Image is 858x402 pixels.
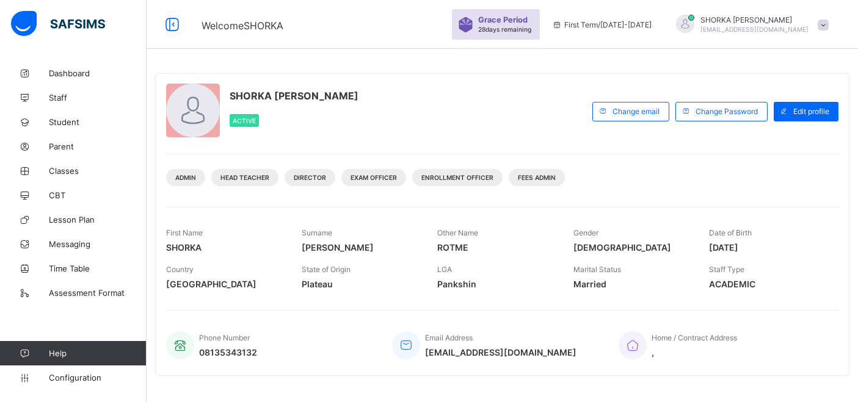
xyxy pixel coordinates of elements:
div: SHORKAJOEL [664,15,835,35]
span: [EMAIL_ADDRESS][DOMAIN_NAME] [700,26,809,33]
span: Gender [573,228,598,237]
span: Pankshin [437,279,554,289]
span: Time Table [49,264,147,273]
span: Assessment Format [49,288,147,298]
span: Other Name [437,228,478,237]
span: Email Address [425,333,473,342]
span: Configuration [49,373,146,382]
span: , [652,347,737,357]
span: Admin [175,174,196,181]
span: Help [49,348,146,358]
span: [DEMOGRAPHIC_DATA] [573,242,691,253]
span: Change Password [696,107,758,116]
span: Marital Status [573,265,621,274]
span: Parent [49,142,147,151]
span: SHORKA [PERSON_NAME] [700,15,809,24]
span: Phone Number [199,333,250,342]
span: Dashboard [49,68,147,78]
span: Lesson Plan [49,215,147,224]
span: Head Teacher [220,174,269,181]
img: sticker-purple.71386a28dfed39d6af7621340158ba97.svg [458,17,473,32]
span: Married [573,279,691,289]
span: Change email [613,107,660,116]
span: ACADEMIC [709,279,826,289]
span: SHORKA [PERSON_NAME] [230,90,358,102]
span: Staff Type [709,265,744,274]
span: Exam Officer [351,174,397,181]
span: Welcome SHORKA [202,20,283,32]
span: CBT [49,190,147,200]
span: Enrollment Officer [421,174,493,181]
span: Messaging [49,239,147,249]
span: session/term information [552,20,652,29]
span: State of Origin [302,265,351,274]
span: [GEOGRAPHIC_DATA] [166,279,283,289]
span: Staff [49,93,147,102]
span: Date of Birth [709,228,752,237]
span: SHORKA [166,242,283,253]
span: Active [233,117,256,124]
span: Classes [49,166,147,176]
span: Edit profile [793,107,829,116]
span: [PERSON_NAME] [302,242,419,253]
span: LGA [437,265,452,274]
span: Grace Period [478,15,528,24]
span: 28 days remaining [478,26,531,33]
span: Fees Admin [518,174,556,181]
span: 08135343132 [199,347,257,357]
span: Country [166,265,194,274]
span: [DATE] [709,242,826,253]
span: Surname [302,228,332,237]
span: [EMAIL_ADDRESS][DOMAIN_NAME] [425,347,576,357]
span: Director [294,174,326,181]
span: Student [49,117,147,127]
span: ROTME [437,242,554,253]
span: First Name [166,228,203,237]
span: Plateau [302,279,419,289]
span: Home / Contract Address [652,333,737,342]
img: safsims [11,11,105,37]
